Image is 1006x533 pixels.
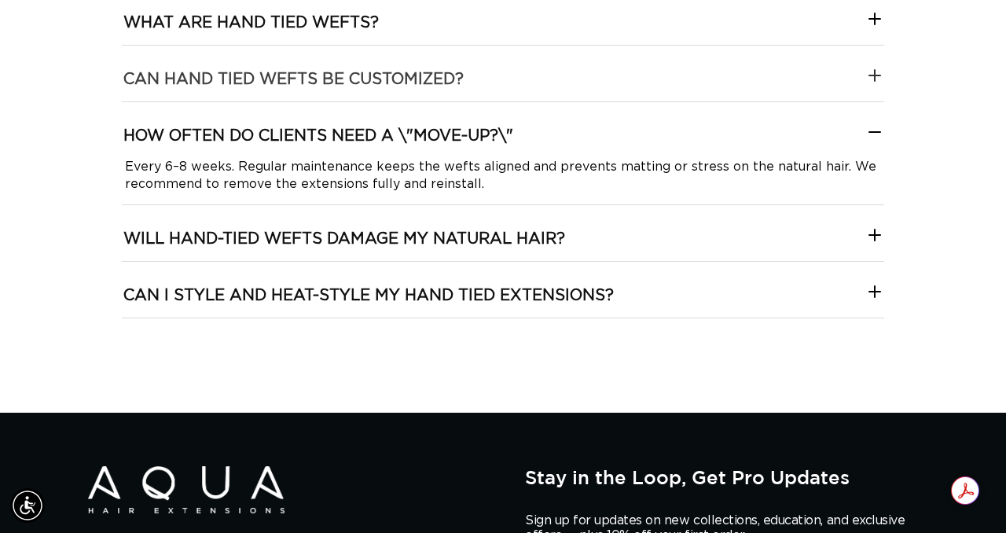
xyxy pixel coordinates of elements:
[122,205,884,261] summary: Will hand-tied wefts damage my natural hair?
[123,285,614,306] h3: Can I style and heat-style my hand tied extensions?
[123,229,565,249] h3: Will hand-tied wefts damage my natural hair?
[88,466,285,514] img: Aqua Hair Extensions
[525,466,918,488] h2: Stay in the Loop, Get Pro Updates
[123,126,513,146] h3: How often do clients need a \"move-up?\"
[123,13,379,33] h3: What are hand tied wefts?
[927,458,1006,533] iframe: Chat Widget
[123,69,464,90] h3: Can hand tied wefts be customized?
[122,158,884,193] : Every 6–8 weeks. Regular maintenance keeps the wefts aligned and prevents matting or stress on th...
[122,46,884,101] summary: Can hand tied wefts be customized?
[122,262,884,318] summary: Can I style and heat-style my hand tied extensions?
[122,102,884,158] : How often do clients need a \"move-up?\"
[10,488,45,523] div: Accessibility Menu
